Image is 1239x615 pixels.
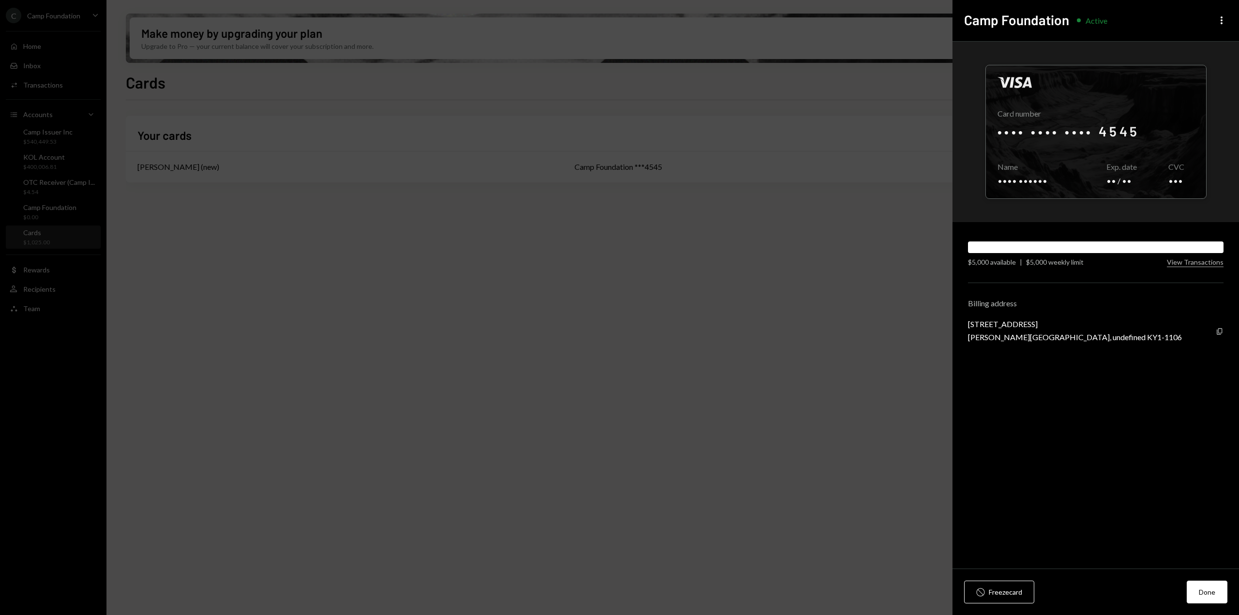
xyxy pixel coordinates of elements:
div: Billing address [968,299,1224,308]
div: [PERSON_NAME][GEOGRAPHIC_DATA], undefined KY1-1106 [968,332,1182,342]
button: View Transactions [1167,258,1224,267]
div: | [1020,257,1022,267]
h2: Camp Foundation [964,11,1069,30]
button: Freezecard [964,581,1034,603]
div: $5,000 available [968,257,1016,267]
div: [STREET_ADDRESS] [968,319,1182,329]
div: Click to reveal [985,65,1207,199]
div: Active [1086,16,1107,25]
div: Freeze card [989,587,1022,597]
button: Done [1187,581,1227,603]
div: $5,000 weekly limit [1026,257,1084,267]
